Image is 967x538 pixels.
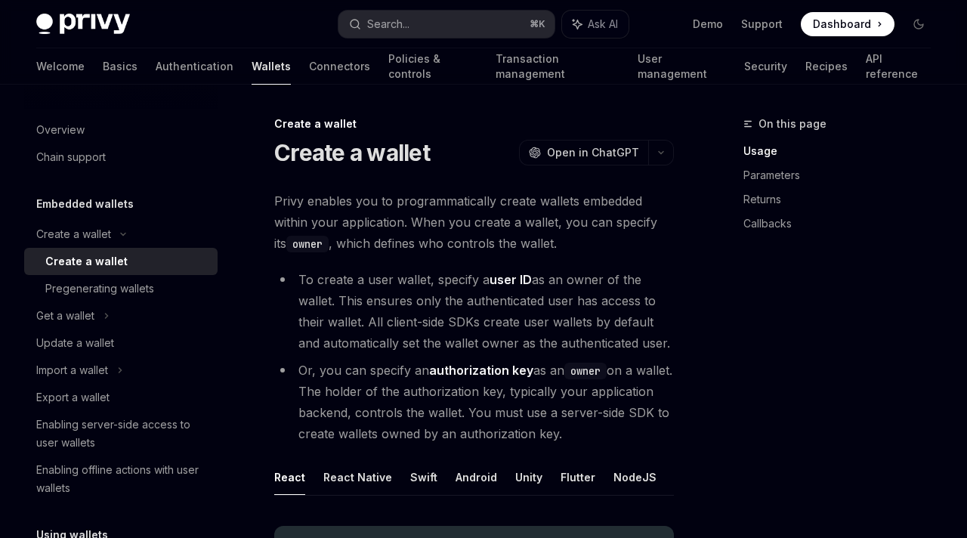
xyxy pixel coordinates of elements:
a: Dashboard [801,12,894,36]
span: Dashboard [813,17,871,32]
button: React [274,459,305,495]
span: Privy enables you to programmatically create wallets embedded within your application. When you c... [274,190,674,254]
h5: Embedded wallets [36,195,134,213]
a: Callbacks [743,212,943,236]
strong: authorization key [429,363,533,378]
a: Connectors [309,48,370,85]
a: Chain support [24,144,218,171]
div: Import a wallet [36,361,108,379]
a: Enabling server-side access to user wallets [24,411,218,456]
a: Pregenerating wallets [24,275,218,302]
div: Create a wallet [36,225,111,243]
button: Toggle dark mode [907,12,931,36]
a: Policies & controls [388,48,477,85]
li: To create a user wallet, specify a as an owner of the wallet. This ensures only the authenticated... [274,269,674,354]
div: Chain support [36,148,106,166]
div: Get a wallet [36,307,94,325]
button: Swift [410,459,437,495]
button: Unity [515,459,542,495]
div: Create a wallet [45,252,128,271]
button: Flutter [561,459,595,495]
strong: user ID [490,272,532,287]
div: Search... [367,15,409,33]
a: Support [741,17,783,32]
div: Pregenerating wallets [45,280,154,298]
a: Export a wallet [24,384,218,411]
a: User management [638,48,725,85]
a: Authentication [156,48,233,85]
a: Usage [743,139,943,163]
span: ⌘ K [530,18,545,30]
a: Transaction management [496,48,619,85]
a: Security [744,48,787,85]
a: API reference [866,48,931,85]
a: Demo [693,17,723,32]
div: Export a wallet [36,388,110,407]
h1: Create a wallet [274,139,430,166]
div: Create a wallet [274,116,674,131]
a: Update a wallet [24,329,218,357]
a: Returns [743,187,943,212]
button: Ask AI [562,11,629,38]
span: Open in ChatGPT [547,145,639,160]
li: Or, you can specify an as an on a wallet. The holder of the authorization key, typically your app... [274,360,674,444]
a: Create a wallet [24,248,218,275]
a: Overview [24,116,218,144]
a: Recipes [805,48,848,85]
a: Parameters [743,163,943,187]
div: Update a wallet [36,334,114,352]
code: owner [564,363,607,379]
a: Welcome [36,48,85,85]
button: Android [456,459,497,495]
button: Search...⌘K [338,11,555,38]
span: On this page [758,115,826,133]
div: Overview [36,121,85,139]
button: Open in ChatGPT [519,140,648,165]
a: Enabling offline actions with user wallets [24,456,218,502]
div: Enabling server-side access to user wallets [36,416,209,452]
a: Basics [103,48,137,85]
a: Wallets [252,48,291,85]
img: dark logo [36,14,130,35]
code: owner [286,236,329,252]
button: React Native [323,459,392,495]
button: NodeJS [613,459,657,495]
div: Enabling offline actions with user wallets [36,461,209,497]
span: Ask AI [588,17,618,32]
